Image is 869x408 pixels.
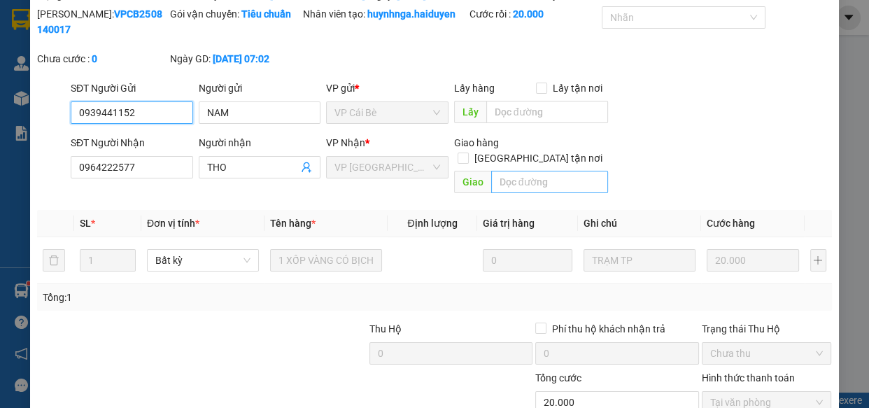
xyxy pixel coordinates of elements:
[334,102,440,123] span: VP Cái Bè
[37,6,167,37] div: [PERSON_NAME]:
[810,249,826,272] button: plus
[37,51,167,66] div: Chưa cước :
[12,13,34,28] span: Gửi:
[454,83,495,94] span: Lấy hàng
[10,90,112,107] div: 20.000
[71,80,193,96] div: SĐT Người Gửi
[710,343,824,364] span: Chưa thu
[92,53,97,64] b: 0
[120,62,262,82] div: 0964222577
[367,8,455,20] b: huynhnga.haiduyen
[578,210,701,237] th: Ghi chú
[469,6,599,22] div: Cước rồi :
[546,321,671,337] span: Phí thu hộ khách nhận trả
[702,372,795,384] label: Hình thức thanh toán
[469,150,608,166] span: [GEOGRAPHIC_DATA] tận nơi
[170,51,300,66] div: Ngày GD:
[12,12,110,29] div: VP Cái Bè
[199,80,321,96] div: Người gửi
[702,321,832,337] div: Trạng thái Thu Hộ
[155,250,250,271] span: Bất kỳ
[512,8,543,20] b: 20.000
[10,92,34,106] span: Rồi :
[301,162,312,173] span: user-add
[454,101,486,123] span: Lấy
[303,6,466,22] div: Nhân viên tạo:
[12,29,110,45] div: NAM
[334,157,440,178] span: VP Sài Gòn
[213,53,269,64] b: [DATE] 07:02
[43,249,65,272] button: delete
[707,249,799,272] input: 0
[584,249,695,272] input: Ghi Chú
[12,45,110,65] div: 0939441152
[170,6,300,22] div: Gói vận chuyển:
[454,171,491,193] span: Giao
[369,323,402,335] span: Thu Hộ
[80,218,91,229] span: SL
[326,80,448,96] div: VP gửi
[199,135,321,150] div: Người nhận
[71,135,193,150] div: SĐT Người Nhận
[491,171,608,193] input: Dọc đường
[241,8,291,20] b: Tiêu chuẩn
[707,218,755,229] span: Cước hàng
[120,12,262,45] div: VP [GEOGRAPHIC_DATA]
[270,218,316,229] span: Tên hàng
[483,218,535,229] span: Giá trị hàng
[486,101,608,123] input: Dọc đường
[147,218,199,229] span: Đơn vị tính
[120,45,262,62] div: THO
[270,249,382,272] input: VD: Bàn, Ghế
[407,218,457,229] span: Định lượng
[483,249,572,272] input: 0
[120,13,153,28] span: Nhận:
[535,372,581,384] span: Tổng cước
[43,290,337,305] div: Tổng: 1
[326,137,365,148] span: VP Nhận
[547,80,608,96] span: Lấy tận nơi
[454,137,499,148] span: Giao hàng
